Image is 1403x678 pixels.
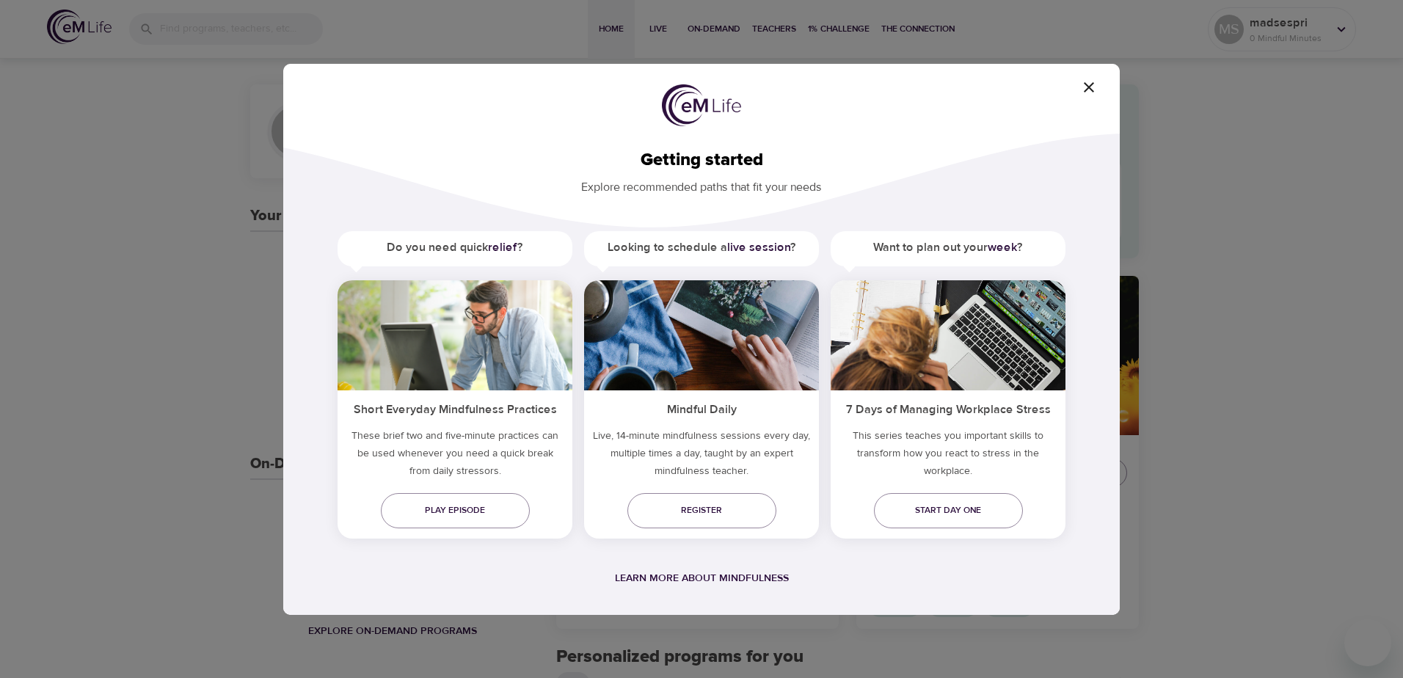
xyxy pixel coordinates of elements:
[307,150,1096,171] h2: Getting started
[639,503,765,518] span: Register
[662,84,741,127] img: logo
[338,231,572,264] h5: Do you need quick ?
[307,170,1096,196] p: Explore recommended paths that fit your needs
[338,427,572,486] h5: These brief two and five-minute practices can be used whenever you need a quick break from daily ...
[338,280,572,390] img: ims
[584,427,819,486] p: Live, 14-minute mindfulness sessions every day, multiple times a day, taught by an expert mindful...
[727,240,790,255] a: live session
[831,390,1065,426] h5: 7 Days of Managing Workplace Stress
[831,280,1065,390] img: ims
[584,231,819,264] h5: Looking to schedule a ?
[874,493,1023,528] a: Start day one
[338,390,572,426] h5: Short Everyday Mindfulness Practices
[627,493,776,528] a: Register
[584,390,819,426] h5: Mindful Daily
[488,240,517,255] a: relief
[584,280,819,390] img: ims
[831,427,1065,486] p: This series teaches you important skills to transform how you react to stress in the workplace.
[886,503,1011,518] span: Start day one
[381,493,530,528] a: Play episode
[615,572,789,585] a: Learn more about mindfulness
[831,231,1065,264] h5: Want to plan out your ?
[393,503,518,518] span: Play episode
[988,240,1017,255] a: week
